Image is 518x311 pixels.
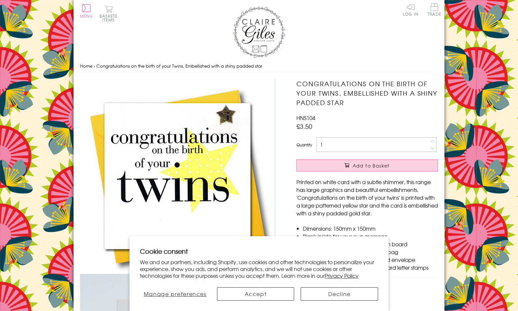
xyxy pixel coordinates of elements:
li: Dimensions: 150mm x 150mm [303,224,438,232]
img: Claire Giles Greetings Cards [233,7,285,58]
h1: Congratulations on the birth of your Twins, Embellished with a shiny padded star [296,79,438,107]
button: Menu [80,4,93,18]
span: › [94,63,95,69]
span: Menu [80,13,93,19]
h2: Cookie consent [140,247,378,256]
button: Accept [217,287,294,301]
span: Trade [428,3,441,16]
button: Decline [301,287,378,301]
span: Manage preferences [144,290,207,298]
span: HNS104 [296,114,315,122]
span: Add to Basket [353,162,390,169]
button: Basket0 items [100,5,117,22]
nav: breadcrumbs [80,60,438,73]
button: Add to Basket [296,159,438,171]
a: Log In [403,3,418,16]
span: 0 items [102,13,117,23]
a: Privacy Policy [325,272,359,279]
span: Congratulations on the birth of your Twins, Embellished with a shiny padded star [96,63,262,69]
p: Printed on white card with a subtle shimmer, this range has large graphics and beautiful embellis... [296,178,438,217]
span: £3.50 [296,122,312,131]
label: Quantity [296,142,312,148]
p: We and our partners, including Shopify, use cookies and other technologies to personalize your ex... [140,259,378,279]
img: Congratulations on the birth of your Twins, Embellished with a shiny padded star [80,79,275,274]
button: Manage preferences [140,287,211,301]
a: Home [80,63,92,69]
li: Blank inside for your own message [303,232,438,240]
a: Trade [428,3,441,17]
